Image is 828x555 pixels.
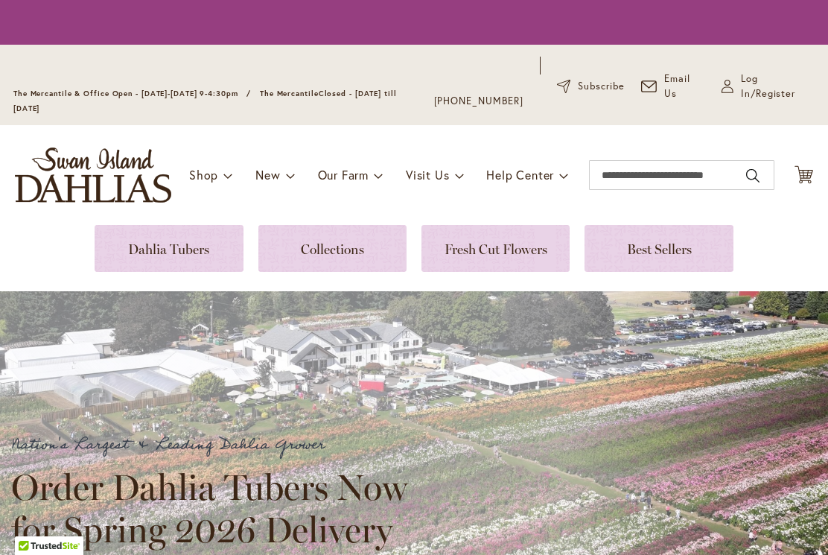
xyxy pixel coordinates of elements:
span: The Mercantile & Office Open - [DATE]-[DATE] 9-4:30pm / The Mercantile [13,89,319,98]
h2: Order Dahlia Tubers Now for Spring 2026 Delivery [11,466,421,550]
span: Subscribe [578,79,625,94]
span: Shop [189,167,218,183]
span: Help Center [486,167,554,183]
p: Nation's Largest & Leading Dahlia Grower [11,433,421,457]
span: New [255,167,280,183]
span: Email Us [664,72,705,101]
a: store logo [15,148,171,203]
span: Our Farm [318,167,369,183]
a: Log In/Register [722,72,815,101]
a: Subscribe [557,79,625,94]
a: Email Us [641,72,705,101]
a: [PHONE_NUMBER] [434,94,524,109]
button: Search [746,164,759,188]
span: Log In/Register [741,72,815,101]
span: Visit Us [406,167,449,183]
